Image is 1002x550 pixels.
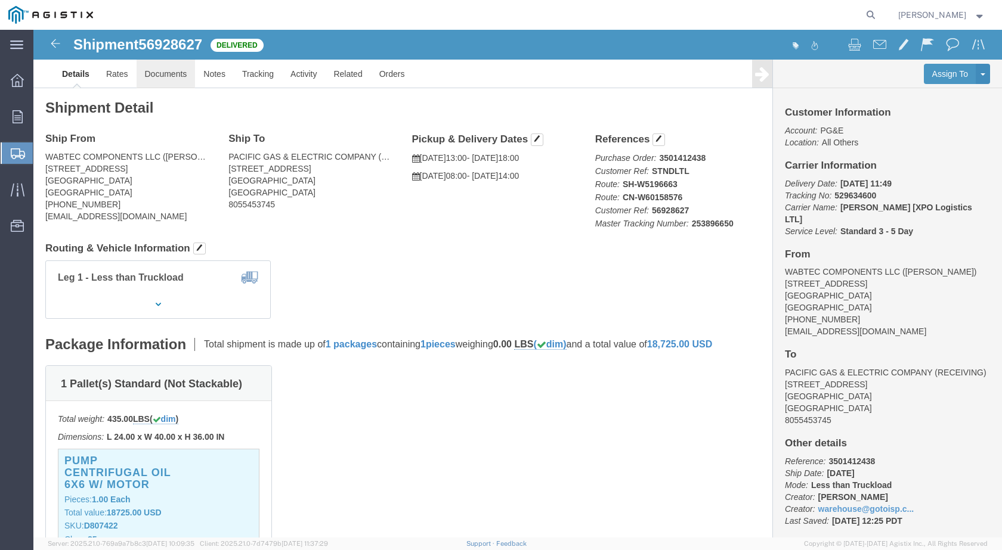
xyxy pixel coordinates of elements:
iframe: FS Legacy Container [33,30,1002,537]
span: Alberto Quezada [898,8,966,21]
span: [DATE] 10:09:35 [146,540,194,547]
span: Copyright © [DATE]-[DATE] Agistix Inc., All Rights Reserved [804,539,988,549]
button: [PERSON_NAME] [898,8,986,22]
span: Client: 2025.21.0-7d7479b [200,540,328,547]
span: [DATE] 11:37:29 [282,540,328,547]
a: Feedback [496,540,527,547]
a: Support [466,540,496,547]
span: Server: 2025.21.0-769a9a7b8c3 [48,540,194,547]
img: logo [8,6,93,24]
